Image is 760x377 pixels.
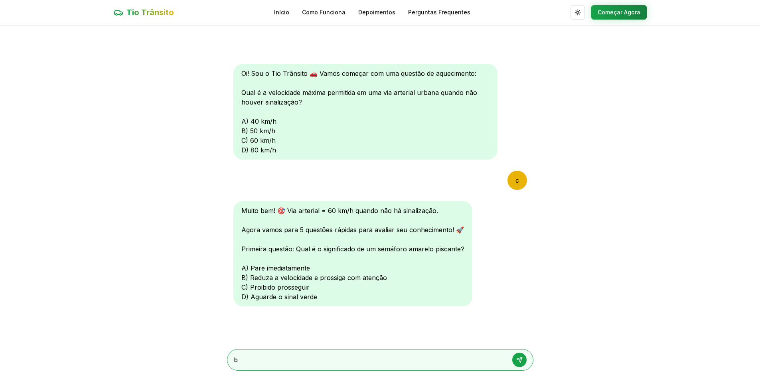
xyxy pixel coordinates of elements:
[114,7,174,18] a: Tio Trânsito
[507,171,527,190] div: c
[408,8,470,16] a: Perguntas Frequentes
[358,8,395,16] a: Depoimentos
[274,8,289,16] a: Início
[233,201,472,306] div: Muito bem! 🎯 Via arterial = 60 km/h quando não há sinalização. Agora vamos para 5 questões rápida...
[126,7,174,18] span: Tio Trânsito
[591,5,647,20] button: Começar Agora
[234,355,504,365] textarea: b
[233,64,497,160] div: Oi! Sou o Tio Trânsito 🚗 Vamos começar com uma questão de aquecimento: Qual é a velocidade máxima...
[302,8,345,16] a: Como Funciona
